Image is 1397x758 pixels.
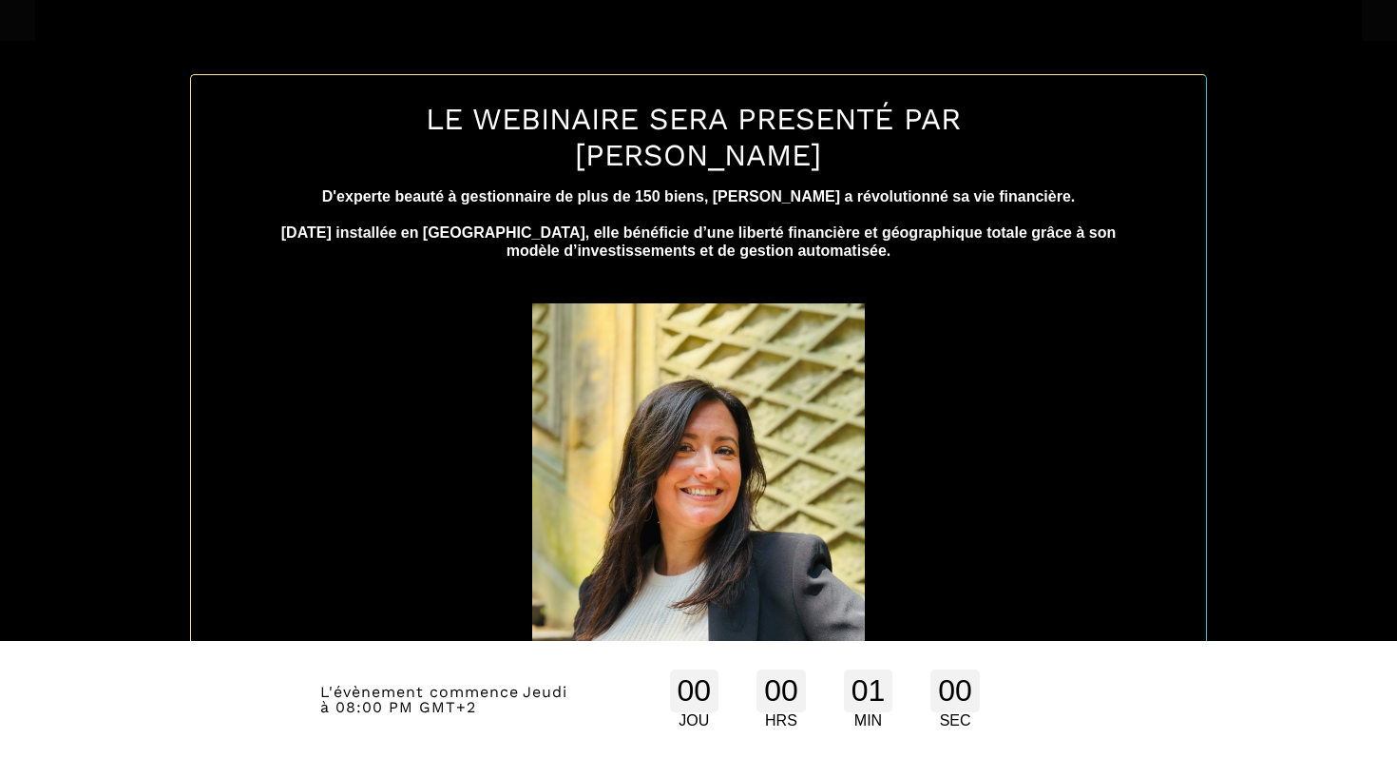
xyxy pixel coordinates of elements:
[320,683,519,701] span: L'évènement commence
[756,712,806,729] div: HRS
[670,670,719,712] div: 00
[532,303,865,748] img: 3d6334c9e259e7f0078d58a7ee00d59d_WhatsApp_Image_2025-06-26_at_21.02.24.jpeg
[930,712,980,729] div: SEC
[756,670,806,712] div: 00
[844,670,893,712] div: 01
[844,712,893,729] div: MIN
[670,712,719,729] div: JOU
[930,670,980,712] div: 00
[281,188,1120,260] b: D'experte beauté à gestionnaire de plus de 150 biens, [PERSON_NAME] a révolutionné sa vie financi...
[267,91,1130,183] h1: LE WEBINAIRE SERA PRESENTÉ PAR [PERSON_NAME]
[320,683,567,716] span: Jeudi à 08:00 PM GMT+2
